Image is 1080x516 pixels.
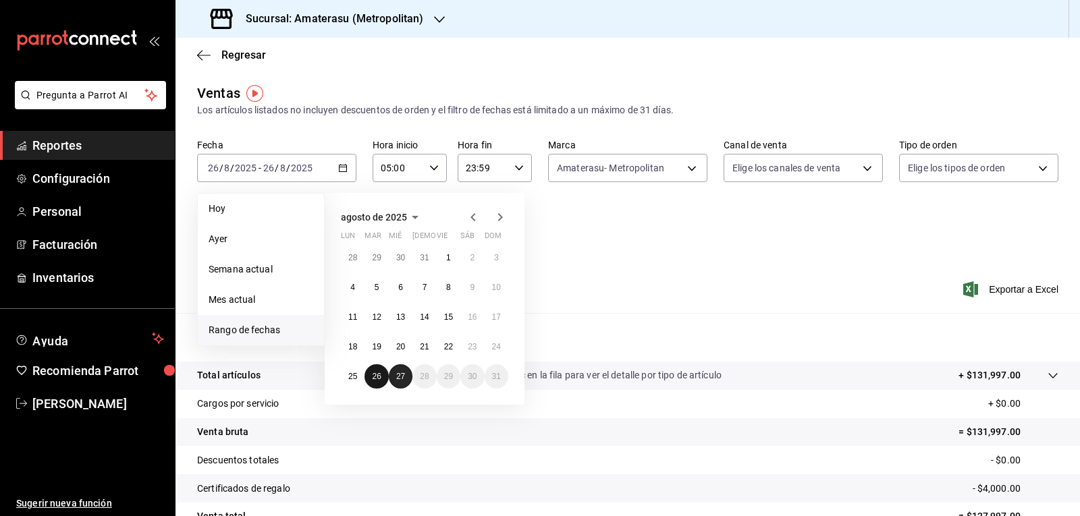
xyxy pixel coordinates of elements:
span: agosto de 2025 [341,212,407,223]
span: Reportes [32,136,164,154]
abbr: 27 de agosto de 2025 [396,372,405,381]
abbr: 1 de agosto de 2025 [446,253,451,262]
abbr: 16 de agosto de 2025 [468,312,477,322]
span: Facturación [32,235,164,254]
abbr: 17 de agosto de 2025 [492,312,501,322]
span: Inventarios [32,268,164,287]
input: -- [263,163,275,173]
p: Venta bruta [197,425,248,439]
button: 22 de agosto de 2025 [437,335,460,359]
abbr: 30 de agosto de 2025 [468,372,477,381]
abbr: 6 de agosto de 2025 [398,283,403,292]
span: Ayer [209,232,313,246]
span: Ayuda [32,331,146,347]
span: - [259,163,261,173]
input: ---- [290,163,313,173]
button: 20 de agosto de 2025 [389,335,412,359]
span: / [230,163,234,173]
abbr: miércoles [389,231,402,246]
p: Da clic en la fila para ver el detalle por tipo de artículo [497,368,722,382]
label: Marca [548,140,707,150]
h3: Sucursal: Amaterasu (Metropolitan) [235,11,423,27]
abbr: 20 de agosto de 2025 [396,342,405,351]
input: -- [223,163,230,173]
button: 10 de agosto de 2025 [485,275,508,299]
span: Semana actual [209,262,313,277]
button: Regresar [197,49,266,61]
abbr: 18 de agosto de 2025 [348,342,357,351]
button: 23 de agosto de 2025 [460,335,484,359]
div: Ventas [197,83,240,103]
abbr: jueves [412,231,492,246]
p: - $0.00 [991,453,1058,467]
abbr: 13 de agosto de 2025 [396,312,405,322]
button: 25 de agosto de 2025 [341,364,364,389]
label: Hora fin [458,140,532,150]
button: 29 de agosto de 2025 [437,364,460,389]
button: Tooltip marker [246,85,263,102]
button: 21 de agosto de 2025 [412,335,436,359]
abbr: 21 de agosto de 2025 [420,342,429,351]
div: Los artículos listados no incluyen descuentos de orden y el filtro de fechas está limitado a un m... [197,103,1058,117]
label: Hora inicio [373,140,447,150]
button: 9 de agosto de 2025 [460,275,484,299]
span: Configuración [32,169,164,188]
span: Elige los canales de venta [732,161,840,175]
p: + $0.00 [988,397,1058,411]
abbr: 24 de agosto de 2025 [492,342,501,351]
button: agosto de 2025 [341,209,423,225]
p: - $4,000.00 [973,482,1058,496]
abbr: 9 de agosto de 2025 [470,283,475,292]
abbr: 25 de agosto de 2025 [348,372,357,381]
button: 30 de agosto de 2025 [460,364,484,389]
span: Regresar [221,49,266,61]
button: 30 de julio de 2025 [389,246,412,270]
span: Mes actual [209,293,313,307]
abbr: 15 de agosto de 2025 [444,312,453,322]
span: Sugerir nueva función [16,496,164,511]
span: Rango de fechas [209,323,313,337]
p: Descuentos totales [197,453,279,467]
abbr: sábado [460,231,475,246]
abbr: 5 de agosto de 2025 [375,283,379,292]
button: 2 de agosto de 2025 [460,246,484,270]
button: 27 de agosto de 2025 [389,364,412,389]
p: = $131,997.00 [959,425,1058,439]
button: 29 de julio de 2025 [364,246,388,270]
abbr: 29 de julio de 2025 [372,253,381,262]
span: Recomienda Parrot [32,362,164,380]
abbr: 10 de agosto de 2025 [492,283,501,292]
button: 31 de julio de 2025 [412,246,436,270]
button: 24 de agosto de 2025 [485,335,508,359]
span: Exportar a Excel [966,281,1058,297]
abbr: lunes [341,231,355,246]
span: [PERSON_NAME] [32,395,164,413]
abbr: 22 de agosto de 2025 [444,342,453,351]
button: 1 de agosto de 2025 [437,246,460,270]
input: -- [207,163,219,173]
abbr: viernes [437,231,448,246]
p: Cargos por servicio [197,397,279,411]
button: 5 de agosto de 2025 [364,275,388,299]
button: 28 de agosto de 2025 [412,364,436,389]
button: 28 de julio de 2025 [341,246,364,270]
p: Resumen [197,329,1058,345]
button: 15 de agosto de 2025 [437,305,460,329]
input: ---- [234,163,257,173]
button: Pregunta a Parrot AI [15,81,166,109]
abbr: 26 de agosto de 2025 [372,372,381,381]
abbr: 28 de agosto de 2025 [420,372,429,381]
abbr: 2 de agosto de 2025 [470,253,475,262]
button: 31 de agosto de 2025 [485,364,508,389]
span: Amaterasu- Metropolitan [557,161,664,175]
p: Total artículos [197,368,261,382]
button: 19 de agosto de 2025 [364,335,388,359]
button: 12 de agosto de 2025 [364,305,388,329]
abbr: 19 de agosto de 2025 [372,342,381,351]
abbr: 12 de agosto de 2025 [372,312,381,322]
abbr: 11 de agosto de 2025 [348,312,357,322]
button: 7 de agosto de 2025 [412,275,436,299]
span: Hoy [209,202,313,216]
button: 13 de agosto de 2025 [389,305,412,329]
label: Canal de venta [724,140,883,150]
